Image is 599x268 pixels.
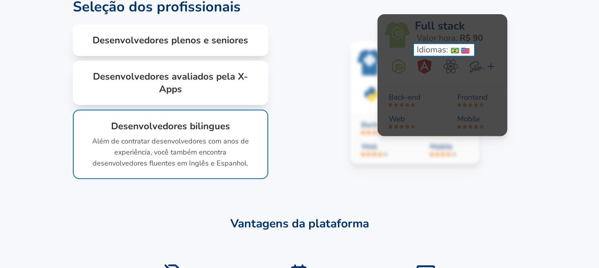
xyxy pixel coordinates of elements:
h1: Vantagens da plataforma [73,217,527,231]
h1: Desenvolvedores plenos e seniores [85,34,256,47]
h1: Desenvolvedores avaliados pela X-Apps [85,70,256,95]
h1: Desenvolvedores bilingues [86,120,255,132]
p: Além de contratar desenvolvedores com anos de experiência, você também encontra desenvolvedores f... [86,132,255,169]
